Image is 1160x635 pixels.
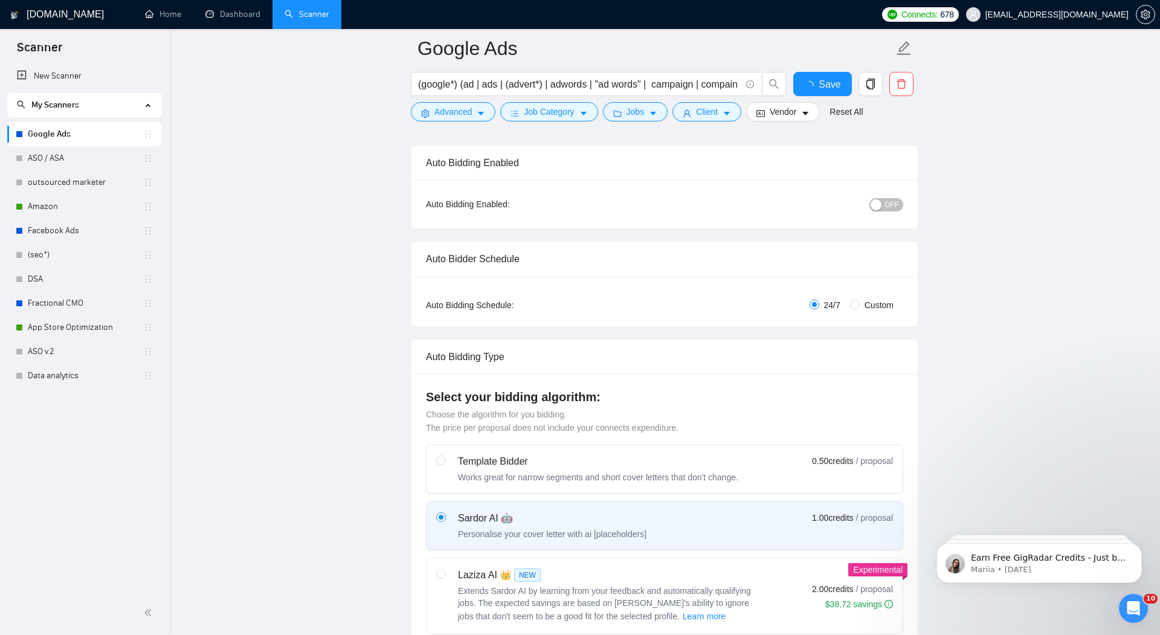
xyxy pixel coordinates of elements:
span: caret-down [579,109,588,118]
iframe: Intercom live chat [1119,594,1148,623]
a: searchScanner [285,9,329,19]
img: upwork-logo.png [888,10,897,19]
span: holder [143,153,153,163]
a: Fractional CMO [28,291,143,315]
button: idcardVendorcaret-down [746,102,820,121]
iframe: Intercom notifications message [918,518,1160,602]
span: Experimental [853,565,903,575]
span: Learn more [683,610,726,623]
button: setting [1136,5,1155,24]
span: Client [696,105,718,118]
li: outsourced marketer [7,170,161,195]
span: Connects: [901,8,938,21]
span: holder [143,323,153,332]
div: Auto Bidding Schedule: [426,298,585,312]
button: folderJobscaret-down [603,102,668,121]
div: Works great for narrow segments and short cover letters that don't change. [458,471,738,483]
span: holder [143,202,153,211]
span: holder [143,226,153,236]
div: Auto Bidding Type [426,340,903,374]
button: userClientcaret-down [672,102,741,121]
span: setting [421,109,430,118]
a: setting [1136,10,1155,19]
a: ASO v.2 [28,340,143,364]
span: / proposal [856,512,893,524]
a: homeHome [145,9,181,19]
span: Custom [860,298,898,312]
a: Amazon [28,195,143,219]
span: caret-down [723,109,731,118]
li: (seo*) [7,243,161,267]
span: My Scanners [17,100,79,110]
span: NEW [514,569,541,582]
li: ASO v.2 [7,340,161,364]
span: holder [143,371,153,381]
button: search [762,72,786,96]
span: OFF [884,198,899,211]
span: caret-down [477,109,485,118]
span: info-circle [746,80,754,88]
a: New Scanner [17,64,152,88]
img: logo [10,5,19,25]
span: holder [143,274,153,284]
span: bars [511,109,519,118]
li: DSA [7,267,161,291]
li: Fractional CMO [7,291,161,315]
span: / proposal [856,455,893,467]
span: loading [804,81,819,91]
span: holder [143,129,153,139]
span: My Scanners [31,100,79,110]
span: holder [143,250,153,260]
button: delete [889,72,913,96]
a: Google Ads [28,122,143,146]
div: Auto Bidding Enabled [426,146,903,180]
span: 678 [940,8,953,21]
div: $38.72 savings [825,598,893,610]
li: Facebook Ads [7,219,161,243]
button: barsJob Categorycaret-down [500,102,598,121]
span: copy [859,79,882,89]
span: info-circle [884,600,893,608]
span: setting [1136,10,1155,19]
li: App Store Optimization [7,315,161,340]
div: Laziza AI [458,568,760,582]
span: / proposal [856,583,893,595]
span: holder [143,347,153,356]
span: search [762,79,785,89]
span: Scanner [7,39,72,64]
span: Job Category [524,105,574,118]
li: ASO / ASA [7,146,161,170]
span: Save [819,77,840,92]
span: holder [143,298,153,308]
a: outsourced marketer [28,170,143,195]
button: settingAdvancedcaret-down [411,102,495,121]
span: Jobs [627,105,645,118]
input: Scanner name... [417,33,894,63]
span: 24/7 [819,298,845,312]
li: New Scanner [7,64,161,88]
button: copy [859,72,883,96]
input: Search Freelance Jobs... [418,77,741,92]
span: holder [143,178,153,187]
span: caret-down [649,109,657,118]
span: Vendor [770,105,796,118]
span: Advanced [434,105,472,118]
span: user [969,10,978,19]
span: 2.00 credits [812,582,853,596]
span: caret-down [801,109,810,118]
button: Save [793,72,852,96]
a: (seo*) [28,243,143,267]
h4: Select your bidding algorithm: [426,388,903,405]
a: DSA [28,267,143,291]
li: Amazon [7,195,161,219]
span: 👑 [500,568,512,582]
span: idcard [756,109,765,118]
div: Sardor AI 🤖 [458,511,646,526]
button: Laziza AI NEWExtends Sardor AI by learning from your feedback and automatically qualifying jobs. ... [682,609,727,624]
a: dashboardDashboard [205,9,260,19]
a: Facebook Ads [28,219,143,243]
